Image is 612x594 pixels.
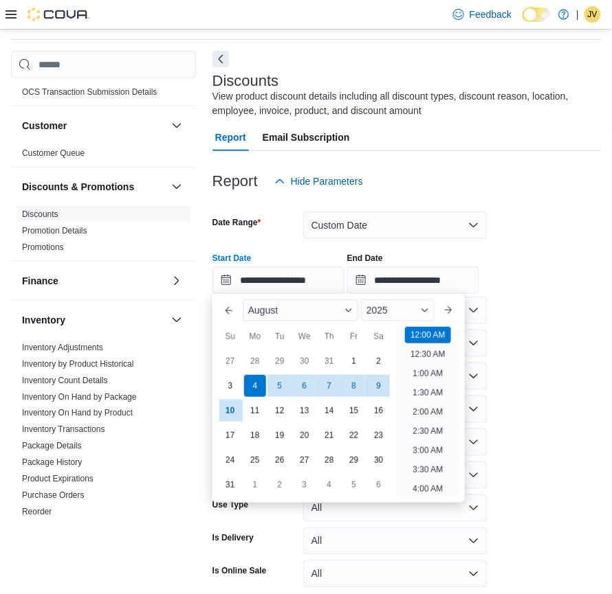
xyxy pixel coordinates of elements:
[22,507,52,517] a: Reorder
[343,424,365,446] div: day-22
[212,73,279,89] h3: Discounts
[318,350,340,372] div: day-31
[22,274,58,288] h3: Finance
[22,242,64,253] span: Promotions
[22,226,87,236] a: Promotion Details
[343,325,365,347] div: Fr
[22,180,134,194] h3: Discounts & Promotions
[407,423,448,439] li: 2:30 AM
[22,87,157,97] a: OCS Transaction Submission Details
[347,266,479,294] input: Press the down key to open a popover containing a calendar.
[468,338,479,349] button: Open list of options
[243,299,358,321] div: Button. Open the month selector. August is currently selected.
[244,474,266,496] div: day-1
[168,273,185,289] button: Finance
[303,560,488,588] button: All
[22,523,56,534] span: Transfers
[22,343,103,352] a: Inventory Adjustments
[11,206,196,261] div: Discounts & Promotions
[22,491,85,501] a: Purchase Orders
[294,474,316,496] div: day-3
[269,474,291,496] div: day-2
[22,475,94,484] a: Product Expirations
[294,375,316,397] div: day-6
[212,51,229,67] button: Next
[212,533,254,544] label: Is Delivery
[22,119,166,133] button: Customer
[468,470,479,481] button: Open list of options
[294,350,316,372] div: day-30
[22,180,166,194] button: Discounts & Promotions
[523,22,523,23] span: Dark Mode
[407,442,448,459] li: 3:00 AM
[584,6,601,23] div: Jennifer Verney
[303,212,488,239] button: Custom Date
[405,346,451,363] li: 12:30 AM
[244,424,266,446] div: day-18
[244,400,266,422] div: day-11
[212,500,248,511] label: Use Type
[22,458,82,468] a: Package History
[22,148,85,159] span: Customer Queue
[318,375,340,397] div: day-7
[22,87,157,98] span: OCS Transaction Submission Details
[219,350,241,372] div: day-27
[22,313,65,327] h3: Inventory
[212,217,261,228] label: Date Range
[343,375,365,397] div: day-8
[248,305,278,316] span: August
[343,474,365,496] div: day-5
[219,375,241,397] div: day-3
[212,253,252,264] label: Start Date
[22,358,134,369] span: Inventory by Product Historical
[263,124,350,151] span: Email Subscription
[303,527,488,555] button: All
[368,449,390,471] div: day-30
[269,449,291,471] div: day-26
[368,424,390,446] div: day-23
[361,299,435,321] div: Button. Open the year selector. 2025 is currently selected.
[294,449,316,471] div: day-27
[212,173,258,190] h3: Report
[244,375,266,397] div: day-4
[347,253,383,264] label: End Date
[523,8,551,22] input: Dark Mode
[22,119,67,133] h3: Customer
[343,400,365,422] div: day-15
[269,400,291,422] div: day-12
[22,425,105,435] a: Inventory Transactions
[22,474,94,485] span: Product Expirations
[22,442,82,451] a: Package Details
[468,437,479,448] button: Open list of options
[11,145,196,167] div: Customer
[219,424,241,446] div: day-17
[407,385,448,401] li: 1:30 AM
[212,566,267,577] label: Is Online Sale
[407,461,448,478] li: 3:30 AM
[318,424,340,446] div: day-21
[22,225,87,236] span: Promotion Details
[22,391,137,402] span: Inventory On Hand by Package
[588,6,598,23] span: JV
[303,494,488,522] button: All
[22,375,108,386] span: Inventory Count Details
[219,325,241,347] div: Su
[368,350,390,372] div: day-2
[244,449,266,471] div: day-25
[318,325,340,347] div: Th
[22,209,58,219] a: Discounts
[215,124,246,151] span: Report
[318,474,340,496] div: day-4
[22,490,85,501] span: Purchase Orders
[22,148,85,158] a: Customer Queue
[219,400,241,422] div: day-10
[219,449,241,471] div: day-24
[244,350,266,372] div: day-28
[22,441,82,452] span: Package Details
[318,449,340,471] div: day-28
[22,242,64,252] a: Promotions
[22,313,166,327] button: Inventory
[269,424,291,446] div: day-19
[468,404,479,415] button: Open list of options
[11,339,196,542] div: Inventory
